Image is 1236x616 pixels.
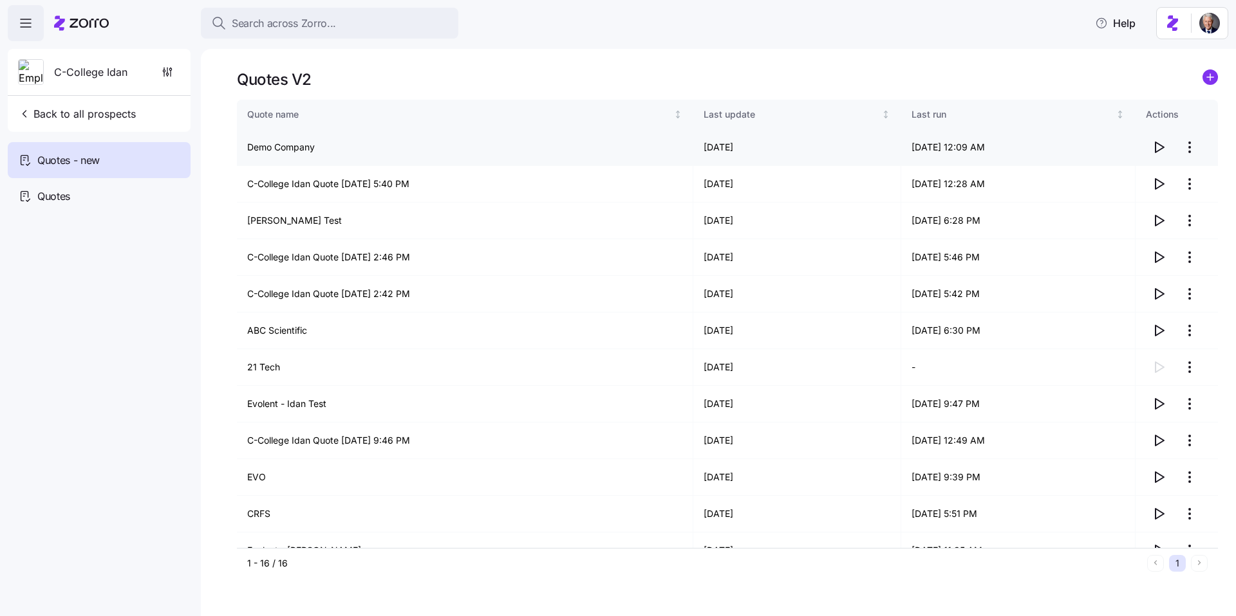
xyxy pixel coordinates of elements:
[237,459,693,496] td: EVO
[901,313,1136,349] td: [DATE] 6:30 PM
[901,239,1136,276] td: [DATE] 5:46 PM
[693,496,901,532] td: [DATE]
[1085,10,1146,36] button: Help
[18,106,136,122] span: Back to all prospects
[201,8,458,39] button: Search across Zorro...
[1199,13,1220,33] img: 1dcb4e5d-e04d-4770-96a8-8d8f6ece5bdc-1719926415027.jpeg
[237,69,312,89] h1: Quotes V2
[37,152,100,168] span: Quotes - new
[237,349,693,386] td: 21 Tech
[1147,555,1164,572] button: Previous page
[1203,69,1218,89] a: add icon
[1116,110,1125,119] div: Not sorted
[237,496,693,532] td: CRFS
[901,349,1136,386] td: -
[232,15,336,32] span: Search across Zorro...
[901,459,1136,496] td: [DATE] 9:39 PM
[693,129,901,166] td: [DATE]
[901,203,1136,239] td: [DATE] 6:28 PM
[247,107,671,122] div: Quote name
[693,203,901,239] td: [DATE]
[1095,15,1136,31] span: Help
[704,107,879,122] div: Last update
[693,422,901,459] td: [DATE]
[237,166,693,203] td: C-College Idan Quote [DATE] 5:40 PM
[693,239,901,276] td: [DATE]
[237,386,693,422] td: Evolent - Idan Test
[237,313,693,349] td: ABC Scientific
[237,129,693,166] td: Demo Company
[901,496,1136,532] td: [DATE] 5:51 PM
[901,386,1136,422] td: [DATE] 9:47 PM
[693,459,901,496] td: [DATE]
[237,239,693,276] td: C-College Idan Quote [DATE] 2:46 PM
[237,532,693,569] td: Evolent - [PERSON_NAME]
[237,276,693,313] td: C-College Idan Quote [DATE] 2:42 PM
[237,100,693,129] th: Quote nameNot sorted
[881,110,890,119] div: Not sorted
[54,64,127,80] span: C-College Idan
[237,422,693,459] td: C-College Idan Quote [DATE] 9:46 PM
[8,178,191,214] a: Quotes
[693,166,901,203] td: [DATE]
[901,532,1136,569] td: [DATE] 11:35 AM
[237,203,693,239] td: [PERSON_NAME] Test
[693,532,901,569] td: [DATE]
[13,101,141,127] button: Back to all prospects
[673,110,682,119] div: Not sorted
[693,386,901,422] td: [DATE]
[1203,69,1218,85] svg: add icon
[901,166,1136,203] td: [DATE] 12:28 AM
[1191,555,1208,572] button: Next page
[901,129,1136,166] td: [DATE] 12:09 AM
[8,142,191,178] a: Quotes - new
[912,107,1114,122] div: Last run
[901,100,1136,129] th: Last runNot sorted
[1169,555,1186,572] button: 1
[1146,107,1208,122] div: Actions
[693,349,901,386] td: [DATE]
[901,422,1136,459] td: [DATE] 12:49 AM
[693,100,901,129] th: Last updateNot sorted
[19,60,43,86] img: Employer logo
[693,276,901,313] td: [DATE]
[693,313,901,349] td: [DATE]
[37,188,70,204] span: Quotes
[901,276,1136,313] td: [DATE] 5:42 PM
[247,557,1142,570] div: 1 - 16 / 16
